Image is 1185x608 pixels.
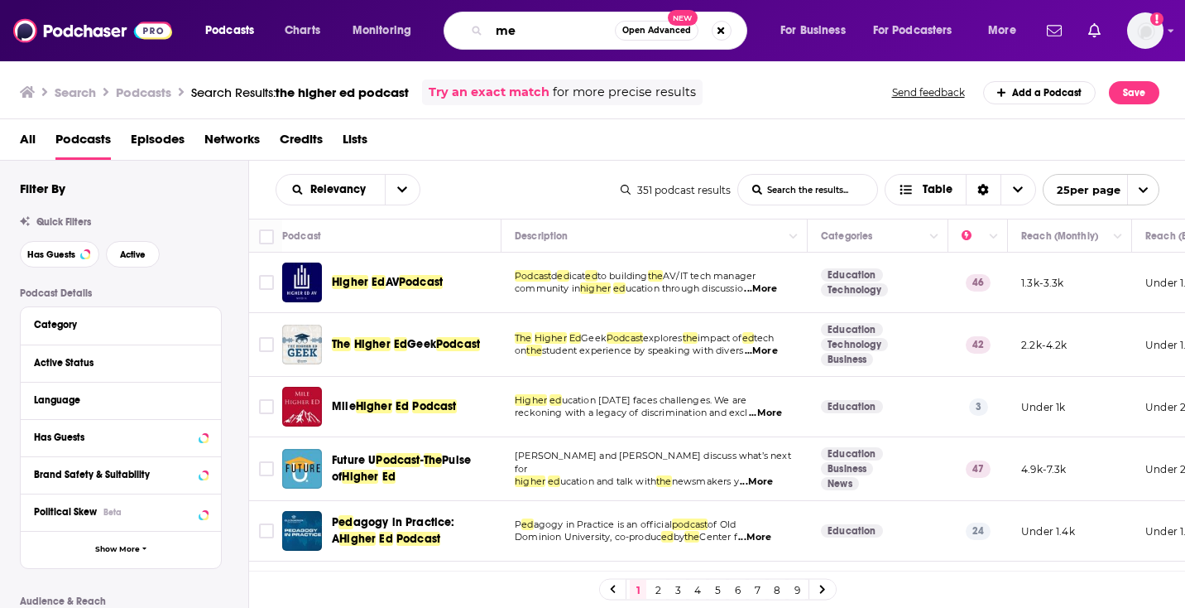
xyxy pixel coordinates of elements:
span: ...More [745,345,778,358]
span: Mile [332,399,356,413]
button: Show More [21,531,221,568]
span: student experience by speaking with divers [542,345,743,356]
span: for more precise results [553,83,696,102]
span: higher [580,282,611,294]
span: Higher [339,532,376,546]
div: Category [34,319,197,331]
span: ed [548,475,559,487]
button: open menu [976,17,1037,44]
div: Podcast [282,226,321,246]
span: ...More [740,475,773,489]
span: Podcast [436,337,480,351]
span: the [656,475,672,487]
span: ed [613,282,625,294]
span: community in [515,282,580,294]
span: Podcast [412,399,456,413]
span: Ed [396,399,409,413]
span: Ed [372,275,385,289]
span: Center f [699,531,736,543]
button: Column Actions [984,227,1004,247]
button: open menu [341,17,433,44]
span: Dominion University, co-produc [515,531,661,543]
a: Episodes [131,126,185,160]
div: Language [34,394,197,406]
p: Podcast Details [20,287,222,299]
span: Higher [515,394,547,406]
a: Education [821,323,883,336]
div: Search podcasts, credits, & more... [459,12,763,50]
span: AV [386,275,399,289]
button: Column Actions [924,227,944,247]
span: AV/IT tech manager [663,270,756,282]
a: Podchaser - Follow, Share and Rate Podcasts [13,15,172,46]
a: News [821,477,859,490]
span: Toggle select row [259,275,274,290]
span: Podcasts [205,19,254,42]
span: More [988,19,1016,42]
button: Brand Safety & Suitability [34,464,208,485]
svg: Add a profile image [1150,12,1163,26]
p: 4.9k-7.3k [1021,462,1067,476]
button: Active [106,241,160,268]
span: ed [585,270,597,282]
button: Column Actions [1108,227,1128,247]
span: Show More [95,545,140,554]
span: Podcast [396,532,440,546]
div: Brand Safety & Suitability [34,469,194,480]
span: For Business [780,19,846,42]
span: newsmakers y [672,475,739,487]
a: 8 [769,580,785,600]
a: 4 [689,580,706,600]
p: 3 [969,398,988,415]
span: New [668,10,698,26]
span: ed [521,519,533,530]
span: Podcast [607,332,643,344]
img: The Higher Ed Geek Podcast [282,325,322,364]
a: All [20,126,36,160]
a: Mile Higher Ed Podcast [282,387,322,427]
span: ed [338,515,353,529]
a: Pedagogy in Practice: A Higher Ed Podcast [282,511,322,551]
a: 1 [630,580,646,600]
a: 6 [729,580,746,600]
button: Has Guests [34,427,208,447]
span: to building [597,270,648,282]
button: Send feedback [887,85,970,99]
span: Lists [343,126,367,160]
img: Higher Ed AV Podcast [282,263,322,302]
div: Sort Direction [966,175,1000,205]
span: Charts [285,19,320,42]
a: MileHigherEdPodcast [332,398,457,415]
h2: Choose List sort [276,174,420,205]
span: ...More [738,531,771,544]
button: Political SkewBeta [34,501,208,522]
a: HigherEdAVPodcast [332,274,443,291]
span: Table [923,184,952,195]
a: Show notifications dropdown [1040,17,1068,45]
p: 1.3k-3.3k [1021,276,1064,290]
span: ucation and talk with [560,475,657,487]
p: 24 [966,523,991,539]
p: 47 [966,461,991,477]
div: Beta [103,507,122,518]
button: Category [34,314,208,335]
span: the [683,332,698,344]
span: impact of [698,332,742,344]
span: d [551,270,557,282]
div: 351 podcast results [621,184,731,196]
h3: Search [55,84,96,100]
h3: Podcasts [116,84,171,100]
span: Higher [342,470,378,484]
a: Try an exact match [429,83,549,102]
a: Show notifications dropdown [1082,17,1107,45]
span: Higher [354,337,391,351]
span: Political Skew [34,506,97,518]
p: 42 [966,336,991,353]
a: 3 [669,580,686,600]
button: Show profile menu [1127,12,1163,49]
span: the [648,270,664,282]
div: Has Guests [34,432,194,443]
